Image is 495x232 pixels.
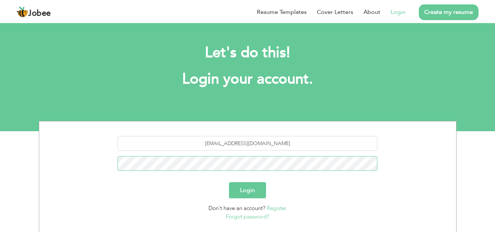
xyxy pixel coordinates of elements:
img: jobee.io [16,6,28,18]
a: Create my resume [419,4,479,20]
span: Jobee [28,10,51,18]
a: Register [267,205,287,212]
button: Login [229,182,266,198]
a: Jobee [16,6,51,18]
h2: Let's do this! [50,43,446,62]
a: Cover Letters [317,8,353,16]
a: Login [391,8,406,16]
span: Don't have an account? [208,205,265,212]
a: Resume Templates [257,8,307,16]
a: Forgot password? [226,213,269,220]
a: About [363,8,380,16]
h1: Login your account. [50,70,446,89]
input: Email [118,136,377,151]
